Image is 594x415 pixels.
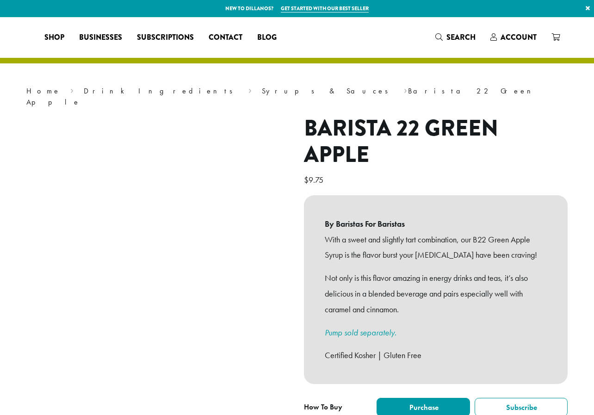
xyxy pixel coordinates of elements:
[70,82,74,97] span: ›
[446,32,476,43] span: Search
[44,32,64,43] span: Shop
[325,327,396,338] a: Pump sold separately.
[325,232,547,263] p: With a sweet and slightly tart combination, our B22 Green Apple Syrup is the flavor burst your [M...
[428,30,483,45] a: Search
[26,86,61,96] a: Home
[26,86,568,108] nav: Breadcrumb
[262,86,394,96] a: Syrups & Sauces
[408,403,439,412] span: Purchase
[84,86,239,96] a: Drink Ingredients
[325,347,547,363] p: Certified Kosher | Gluten Free
[404,82,407,97] span: ›
[137,32,194,43] span: Subscriptions
[304,174,309,185] span: $
[505,403,537,412] span: Subscribe
[325,216,547,232] b: By Baristas For Baristas
[79,32,122,43] span: Businesses
[248,82,252,97] span: ›
[257,32,277,43] span: Blog
[304,115,568,168] h1: Barista 22 Green Apple
[304,402,342,412] span: How To Buy
[304,174,326,185] bdi: 9.75
[281,5,369,12] a: Get started with our best seller
[209,32,242,43] span: Contact
[37,30,72,45] a: Shop
[325,270,547,317] p: Not only is this flavor amazing in energy drinks and teas, it’s also delicious in a blended bever...
[501,32,537,43] span: Account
